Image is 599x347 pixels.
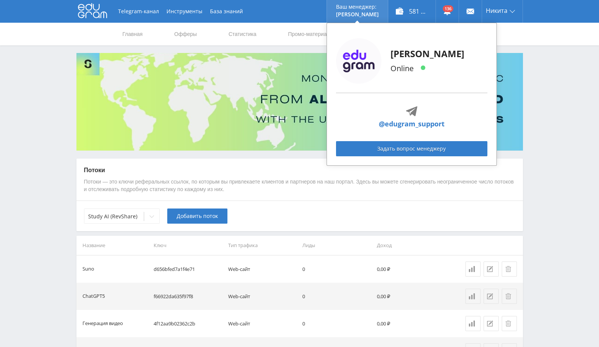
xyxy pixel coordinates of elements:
a: Статистика [465,316,481,331]
td: 0,00 ₽ [374,255,448,283]
p: Потоки — это ключи реферальных ссылок, по которым вы привлекаете клиентов и партнеров на наш порт... [84,178,515,193]
span: Добавить поток [177,213,218,219]
div: Suno [82,265,94,274]
td: 0 [299,283,374,310]
td: Web-сайт [225,255,300,283]
div: ChatGPT5 [82,292,105,301]
td: 4f12aa9b02362c2b [151,310,225,337]
a: Задать вопрос менеджеру [336,141,487,156]
p: Ваш менеджер: [336,4,379,10]
button: Удалить [502,261,517,277]
th: Лиды [299,236,374,255]
td: d656bfed7a1f4e71 [151,255,225,283]
img: Banner [76,53,523,151]
th: Доход [374,236,448,255]
button: Удалить [502,289,517,304]
span: Никита [486,8,507,14]
td: 0 [299,310,374,337]
td: Web-сайт [225,310,300,337]
p: Online [391,63,464,74]
p: Потоки [84,166,515,174]
a: Офферы [174,23,198,45]
p: [PERSON_NAME] [336,11,379,17]
button: Редактировать [484,261,499,277]
td: 0 [299,255,374,283]
a: @edugram_support [379,119,445,129]
td: Web-сайт [225,283,300,310]
td: 0,00 ₽ [374,310,448,337]
th: Название [76,236,151,255]
button: Добавить поток [167,209,227,224]
button: Удалить [502,316,517,331]
div: Генерация видео [82,319,123,328]
a: Статистика [465,289,481,304]
td: f66922da635f97f8 [151,283,225,310]
th: Тип трафика [225,236,300,255]
a: Главная [122,23,143,45]
th: Ключ [151,236,225,255]
td: 0,00 ₽ [374,283,448,310]
a: Промо-материалы [287,23,334,45]
img: edugram_logo.png [336,38,381,84]
p: [PERSON_NAME] [391,48,464,60]
button: Редактировать [484,289,499,304]
button: Редактировать [484,316,499,331]
a: Статистика [465,261,481,277]
a: Статистика [228,23,257,45]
